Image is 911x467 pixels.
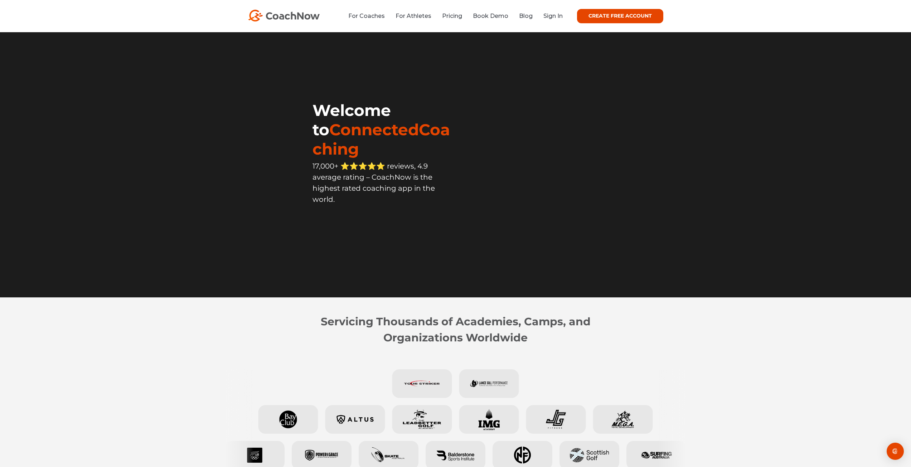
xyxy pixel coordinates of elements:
[577,9,663,23] a: CREATE FREE ACCOUNT
[348,13,385,19] a: For Coaches
[312,220,455,242] iframe: Embedded CTA
[473,13,508,19] a: Book Demo
[543,13,563,19] a: Sign In
[442,13,462,19] a: Pricing
[312,162,435,204] span: 17,000+ ⭐️⭐️⭐️⭐️⭐️ reviews, 4.9 average rating – CoachNow is the highest rated coaching app in th...
[887,443,904,460] div: Open Intercom Messenger
[519,13,533,19] a: Blog
[312,120,450,159] span: ConnectedCoaching
[321,315,591,344] strong: Servicing Thousands of Academies, Camps, and Organizations Worldwide
[396,13,431,19] a: For Athletes
[248,10,320,21] img: CoachNow Logo
[312,101,455,159] h1: Welcome to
